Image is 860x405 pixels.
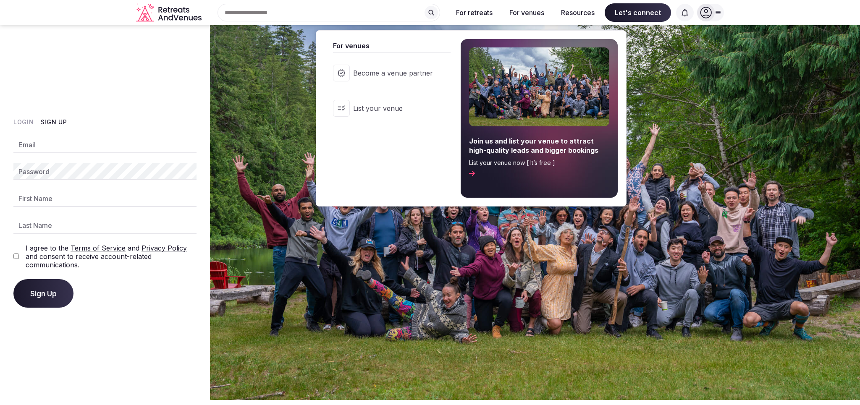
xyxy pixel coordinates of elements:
[136,3,203,22] a: Visit the homepage
[605,3,671,22] span: Let's connect
[469,159,609,167] span: List your venue now [ It’s free ]
[325,56,451,90] a: Become a venue partner
[325,91,451,125] a: List your venue
[142,244,187,252] a: Privacy Policy
[353,104,433,113] span: List your venue
[210,25,860,400] img: My Account Background
[353,68,433,78] span: Become a venue partner
[41,118,67,126] button: Sign Up
[71,244,126,252] a: Terms of Service
[449,3,499,22] button: For retreats
[469,136,609,155] span: Join us and list your venue to attract high-quality leads and bigger bookings
[503,3,551,22] button: For venues
[333,41,451,51] span: For venues
[554,3,601,22] button: Resources
[461,39,618,198] a: Join us and list your venue to attract high-quality leads and bigger bookingsList your venue now ...
[30,289,57,298] span: Sign Up
[26,244,197,269] label: I agree to the and and consent to receive account-related communications.
[13,279,73,308] button: Sign Up
[136,3,203,22] svg: Retreats and Venues company logo
[13,118,34,126] button: Login
[469,47,609,126] img: For venues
